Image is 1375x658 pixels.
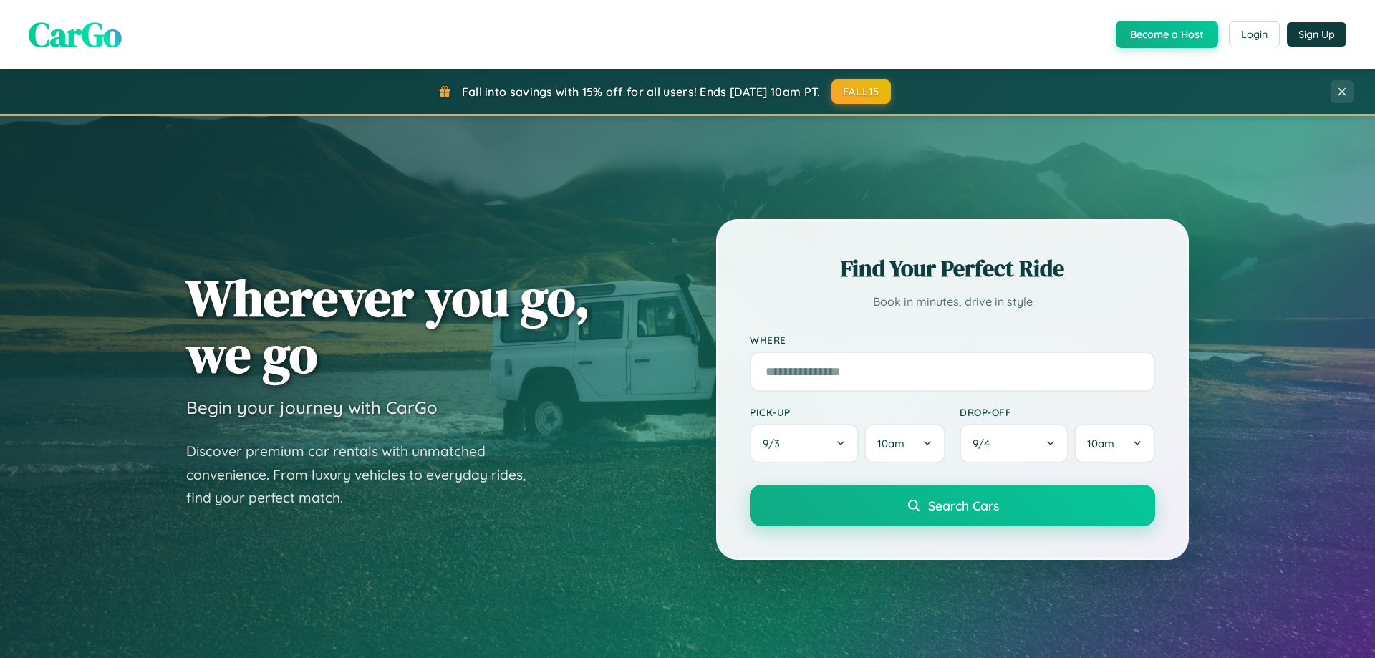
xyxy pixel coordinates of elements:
[1287,22,1346,47] button: Sign Up
[973,437,997,450] span: 9 / 4
[750,334,1155,346] label: Where
[186,269,590,382] h1: Wherever you go, we go
[750,406,945,418] label: Pick-up
[186,440,544,510] p: Discover premium car rentals with unmatched convenience. From luxury vehicles to everyday rides, ...
[763,437,787,450] span: 9 / 3
[1074,424,1155,463] button: 10am
[960,406,1155,418] label: Drop-off
[750,485,1155,526] button: Search Cars
[877,437,904,450] span: 10am
[1087,437,1114,450] span: 10am
[186,397,438,418] h3: Begin your journey with CarGo
[1116,21,1218,48] button: Become a Host
[750,424,859,463] button: 9/3
[928,498,999,513] span: Search Cars
[462,84,821,99] span: Fall into savings with 15% off for all users! Ends [DATE] 10am PT.
[864,424,945,463] button: 10am
[29,11,122,58] span: CarGo
[750,253,1155,284] h2: Find Your Perfect Ride
[1229,21,1280,47] button: Login
[750,291,1155,312] p: Book in minutes, drive in style
[831,79,892,104] button: FALL15
[960,424,1068,463] button: 9/4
